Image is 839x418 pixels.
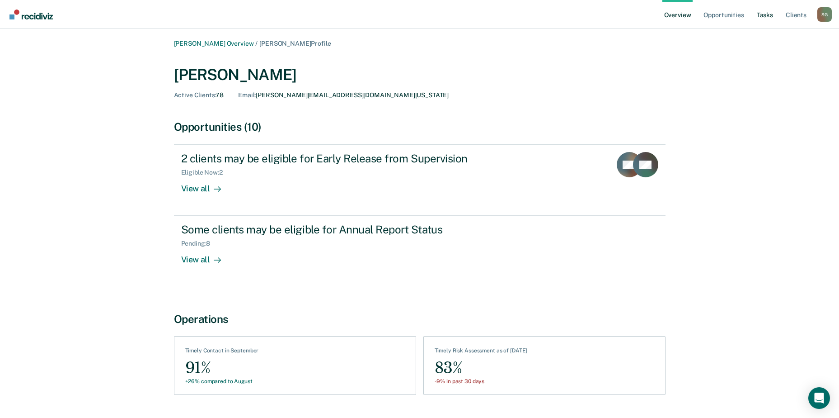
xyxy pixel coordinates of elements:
[174,313,666,326] div: Operations
[817,7,832,22] div: S G
[174,66,666,84] div: [PERSON_NAME]
[174,144,666,216] a: 2 clients may be eligible for Early Release from SupervisionEligible Now:2View all
[253,40,259,47] span: /
[181,247,232,265] div: View all
[174,120,666,133] div: Opportunities (10)
[174,40,254,47] a: [PERSON_NAME] Overview
[181,152,498,165] div: 2 clients may be eligible for Early Release from Supervision
[238,91,256,99] span: Email :
[435,358,528,378] div: 83%
[238,91,449,99] div: [PERSON_NAME][EMAIL_ADDRESS][DOMAIN_NAME][US_STATE]
[174,91,224,99] div: 78
[9,9,53,19] img: Recidiviz
[181,240,218,247] div: Pending : 8
[185,358,259,378] div: 91%
[817,7,832,22] button: Profile dropdown button
[808,387,830,409] div: Open Intercom Messenger
[174,216,666,287] a: Some clients may be eligible for Annual Report StatusPending:8View all
[181,176,232,194] div: View all
[185,378,259,385] div: +26% compared to August
[174,91,216,99] span: Active Clients :
[181,223,498,236] div: Some clients may be eligible for Annual Report Status
[185,347,259,357] div: Timely Contact in September
[435,378,528,385] div: -9% in past 30 days
[181,169,230,176] div: Eligible Now : 2
[435,347,528,357] div: Timely Risk Assessment as of [DATE]
[259,40,331,47] span: [PERSON_NAME] Profile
